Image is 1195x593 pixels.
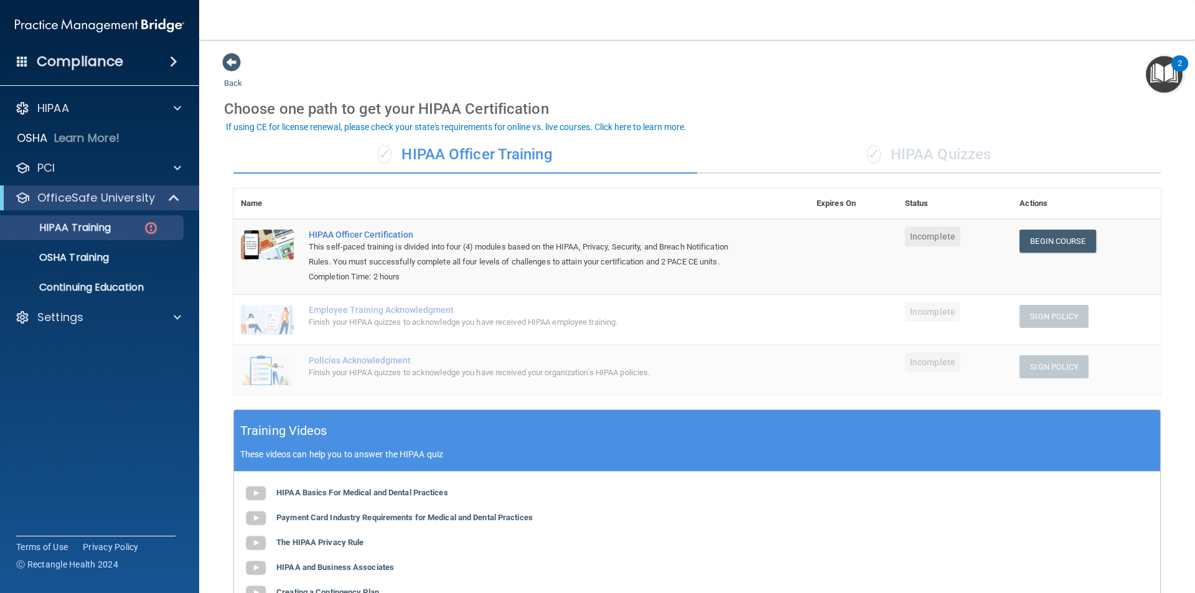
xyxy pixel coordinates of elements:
[276,563,394,572] b: HIPAA and Business Associates
[243,481,268,506] img: gray_youtube_icon.38fcd6cc.png
[309,230,747,240] a: HIPAA Officer Certification
[905,302,960,322] span: Incomplete
[243,506,268,531] img: gray_youtube_icon.38fcd6cc.png
[309,269,747,284] div: Completion Time: 2 hours
[143,220,159,236] img: danger-circle.6113f641.png
[276,488,448,497] b: HIPAA Basics For Medical and Dental Practices
[378,145,391,164] span: ✓
[16,558,118,571] span: Ⓒ Rectangle Health 2024
[243,556,268,581] img: gray_youtube_icon.38fcd6cc.png
[224,91,1170,127] div: Choose one path to get your HIPAA Certification
[83,541,139,553] a: Privacy Policy
[37,161,55,175] p: PCI
[224,121,688,133] button: If using CE for license renewal, please check your state's requirements for online vs. live cours...
[1019,305,1089,328] button: Sign Policy
[1146,56,1183,93] button: Open Resource Center, 2 new notifications
[1019,230,1095,253] a: Begin Course
[697,136,1161,174] div: HIPAA Quizzes
[37,101,69,116] p: HIPAA
[309,365,747,380] div: Finish your HIPAA quizzes to acknowledge you have received your organization’s HIPAA policies.
[37,190,155,205] p: OfficeSafe University
[17,131,48,146] p: OSHA
[224,63,242,88] a: Back
[8,222,111,234] p: HIPAA Training
[240,449,1154,459] p: These videos can help you to answer the HIPAA quiz
[226,123,687,131] div: If using CE for license renewal, please check your state's requirements for online vs. live cours...
[1178,63,1182,80] div: 2
[37,53,123,70] h4: Compliance
[905,352,960,372] span: Incomplete
[233,136,697,174] div: HIPAA Officer Training
[243,531,268,556] img: gray_youtube_icon.38fcd6cc.png
[15,161,181,175] a: PCI
[16,541,68,553] a: Terms of Use
[1019,355,1089,378] button: Sign Policy
[309,305,747,315] div: Employee Training Acknowledgment
[233,189,301,219] th: Name
[54,131,120,146] p: Learn More!
[37,310,83,325] p: Settings
[240,420,327,442] h5: Training Videos
[276,538,363,547] b: The HIPAA Privacy Rule
[867,145,881,164] span: ✓
[15,190,180,205] a: OfficeSafe University
[905,226,960,246] span: Incomplete
[276,513,533,522] b: Payment Card Industry Requirements for Medical and Dental Practices
[15,310,181,325] a: Settings
[15,13,184,38] img: PMB logo
[897,189,1012,219] th: Status
[8,281,178,294] p: Continuing Education
[809,189,897,219] th: Expires On
[309,355,747,365] div: Policies Acknowledgment
[309,315,747,330] div: Finish your HIPAA quizzes to acknowledge you have received HIPAA employee training.
[15,101,181,116] a: HIPAA
[980,505,1180,554] iframe: Drift Widget Chat Controller
[309,240,747,269] div: This self-paced training is divided into four (4) modules based on the HIPAA, Privacy, Security, ...
[1012,189,1161,219] th: Actions
[8,251,109,264] p: OSHA Training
